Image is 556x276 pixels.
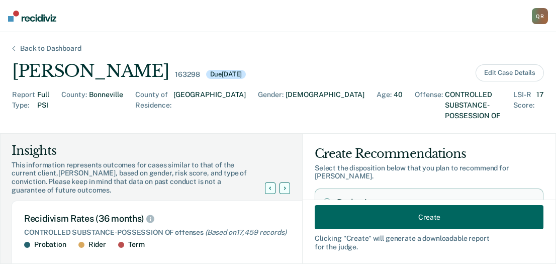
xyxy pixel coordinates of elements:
div: Full PSI [37,89,49,121]
div: CONTROLLED SUBSTANCE-POSSESSION OF offenses [24,228,378,237]
div: [PERSON_NAME] [12,61,169,81]
div: This information represents outcomes for cases similar to that of the current client, [PERSON_NAM... [12,161,277,195]
button: QR [532,8,548,24]
img: Recidiviz [8,11,56,22]
div: Probation [34,240,66,249]
div: Due [DATE] [206,70,246,79]
div: LSI-R Score : [513,89,534,121]
div: Rider [88,240,106,249]
div: Gender : [258,89,284,121]
button: Edit Case Details [476,64,544,81]
span: (Based on 17,459 records ) [205,228,287,236]
div: Back to Dashboard [8,44,94,53]
div: 40 [394,89,403,121]
div: Age : [377,89,392,121]
div: Clicking " Create " will generate a downloadable report for the judge. [315,234,543,251]
div: Offense : [415,89,443,121]
div: Term [128,240,144,249]
button: Create [315,205,543,229]
div: [GEOGRAPHIC_DATA] [173,89,246,121]
div: 163298 [175,70,200,79]
div: County of Residence : [135,89,171,121]
div: Create Recommendations [315,146,543,162]
div: CONTROLLED SUBSTANCE-POSSESSION OF [445,89,501,121]
div: [DEMOGRAPHIC_DATA] [286,89,364,121]
div: Recidivism Rates (36 months) [24,213,378,224]
div: Report Type : [12,89,35,121]
div: 17 [536,89,544,121]
div: Insights [12,143,277,159]
div: County : [61,89,87,121]
div: Q R [532,8,548,24]
div: Bonneville [89,89,123,121]
label: Probation [337,197,535,208]
div: Select the disposition below that you plan to recommend for [PERSON_NAME] . [315,164,543,181]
